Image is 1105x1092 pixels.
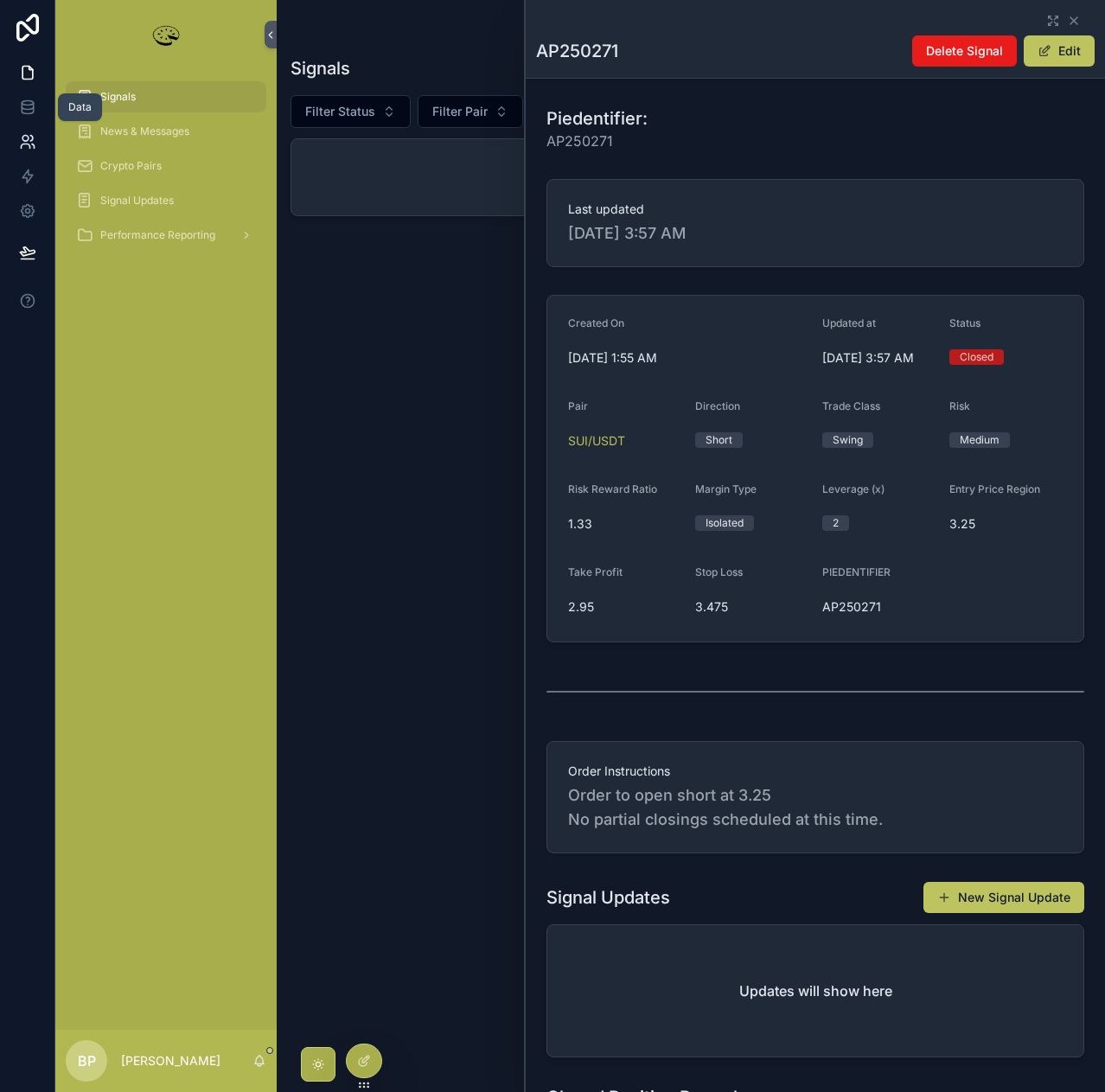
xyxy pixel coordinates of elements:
[568,432,625,450] a: SUI/USDT
[546,106,648,131] h1: Piedentifier:
[568,399,588,412] span: Pair
[706,515,744,531] div: Isolated
[926,42,1003,60] span: Delete Signal
[568,763,1063,780] span: Order Instructions
[706,432,732,448] div: Short
[568,515,681,533] span: 1.33
[949,399,970,412] span: Risk
[536,39,618,63] h1: AP250271
[305,103,375,120] span: Filter Status
[568,221,1063,246] span: [DATE] 3:57 AM
[66,150,266,182] a: Crypto Pairs
[833,432,863,448] div: Swing
[55,69,277,273] div: scrollable content
[149,21,183,48] img: App logo
[949,482,1040,495] span: Entry Price Region
[695,482,757,495] span: Margin Type
[78,1050,96,1071] span: BP
[100,125,189,138] span: News & Messages
[568,349,808,367] span: [DATE] 1:55 AM
[1024,35,1095,67] button: Edit
[66,185,266,216] a: Signal Updates
[695,399,740,412] span: Direction
[568,565,623,578] span: Take Profit
[66,81,266,112] a: Signals
[100,228,215,242] span: Performance Reporting
[568,598,681,616] span: 2.95
[68,100,92,114] div: Data
[822,349,936,367] span: [DATE] 3:57 AM
[568,316,624,329] span: Created On
[418,95,523,128] button: Select Button
[822,598,936,616] span: AP250271
[546,885,670,910] h1: Signal Updates
[833,515,839,531] div: 2
[912,35,1017,67] button: Delete Signal
[100,194,174,208] span: Signal Updates
[291,56,350,80] h1: Signals
[923,882,1084,913] button: New Signal Update
[695,565,743,578] span: Stop Loss
[739,980,892,1001] h2: Updates will show here
[432,103,488,120] span: Filter Pair
[121,1052,220,1070] p: [PERSON_NAME]
[695,598,808,616] span: 3.475
[568,482,657,495] span: Risk Reward Ratio
[568,201,1063,218] span: Last updated
[949,316,980,329] span: Status
[960,349,993,365] div: Closed
[949,515,1063,533] span: 3.25
[100,159,162,173] span: Crypto Pairs
[568,783,1063,832] span: Order to open short at 3.25 No partial closings scheduled at this time.
[822,316,876,329] span: Updated at
[960,432,1000,448] div: Medium
[66,220,266,251] a: Performance Reporting
[822,565,891,578] span: PIEDENTIFIER
[66,116,266,147] a: News & Messages
[822,482,885,495] span: Leverage (x)
[546,131,648,151] span: AP250271
[291,95,411,128] button: Select Button
[100,90,136,104] span: Signals
[822,399,880,412] span: Trade Class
